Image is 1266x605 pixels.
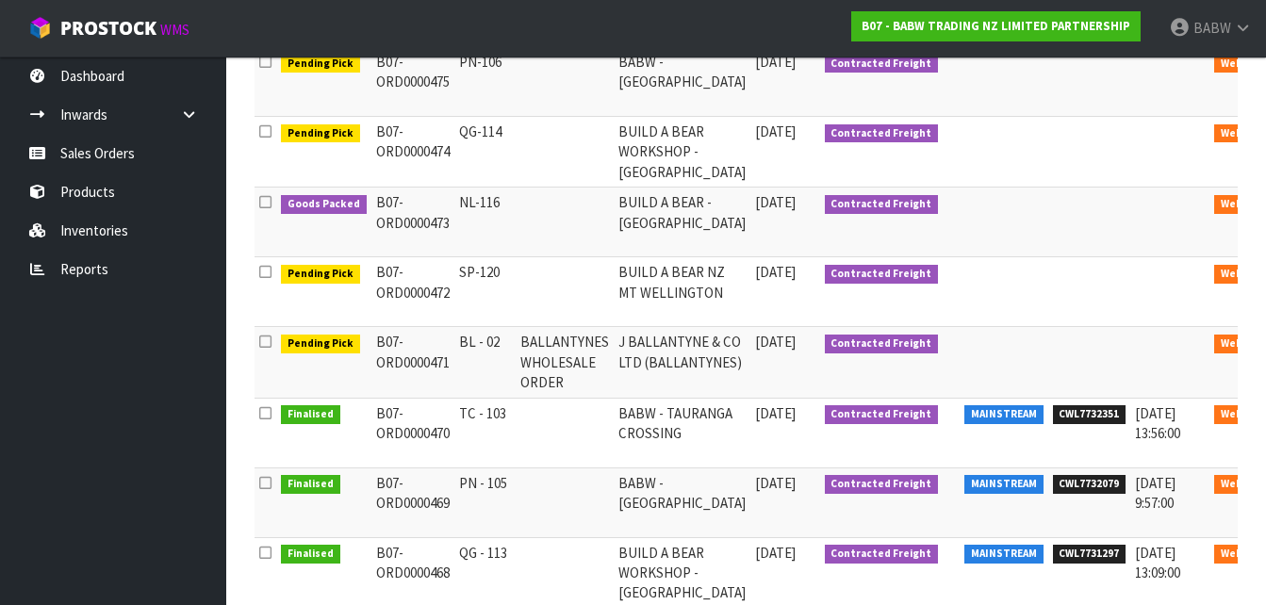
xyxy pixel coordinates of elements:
[614,327,750,398] td: J BALLANTYNE & CO LTD (BALLANTYNES)
[825,545,939,564] span: Contracted Freight
[825,195,939,214] span: Contracted Freight
[371,467,454,537] td: B07-ORD0000469
[160,21,189,39] small: WMS
[281,335,360,353] span: Pending Pick
[755,53,796,71] span: [DATE]
[371,327,454,398] td: B07-ORD0000471
[825,265,939,284] span: Contracted Freight
[614,257,750,327] td: BUILD A BEAR NZ MT WELLINGTON
[371,398,454,467] td: B07-ORD0000470
[454,117,516,188] td: QG-114
[614,188,750,257] td: BUILD A BEAR - [GEOGRAPHIC_DATA]
[755,404,796,422] span: [DATE]
[755,263,796,281] span: [DATE]
[454,398,516,467] td: TC - 103
[825,405,939,424] span: Contracted Freight
[281,55,360,74] span: Pending Pick
[862,18,1130,34] strong: B07 - BABW TRADING NZ LIMITED PARTNERSHIP
[825,475,939,494] span: Contracted Freight
[614,398,750,467] td: BABW - TAURANGA CROSSING
[825,335,939,353] span: Contracted Freight
[1135,474,1176,512] span: [DATE] 9:57:00
[755,193,796,211] span: [DATE]
[755,123,796,140] span: [DATE]
[825,124,939,143] span: Contracted Freight
[614,47,750,117] td: BABW - [GEOGRAPHIC_DATA]
[614,117,750,188] td: BUILD A BEAR WORKSHOP - [GEOGRAPHIC_DATA]
[614,467,750,537] td: BABW - [GEOGRAPHIC_DATA]
[454,47,516,117] td: PN-106
[281,124,360,143] span: Pending Pick
[1053,475,1126,494] span: CWL7732079
[755,544,796,562] span: [DATE]
[281,265,360,284] span: Pending Pick
[371,188,454,257] td: B07-ORD0000473
[1053,545,1126,564] span: CWL7731297
[454,467,516,537] td: PN - 105
[964,405,1044,424] span: MAINSTREAM
[454,327,516,398] td: BL - 02
[516,327,614,398] td: BALLANTYNES WHOLESALE ORDER
[1053,405,1126,424] span: CWL7732351
[1135,544,1180,581] span: [DATE] 13:09:00
[1135,404,1180,442] span: [DATE] 13:56:00
[964,475,1044,494] span: MAINSTREAM
[755,474,796,492] span: [DATE]
[964,545,1044,564] span: MAINSTREAM
[60,16,156,41] span: ProStock
[825,55,939,74] span: Contracted Freight
[281,195,367,214] span: Goods Packed
[755,333,796,351] span: [DATE]
[371,117,454,188] td: B07-ORD0000474
[454,188,516,257] td: NL-116
[371,257,454,327] td: B07-ORD0000472
[1193,19,1231,37] span: BABW
[281,545,340,564] span: Finalised
[454,257,516,327] td: SP-120
[28,16,52,40] img: cube-alt.png
[281,405,340,424] span: Finalised
[371,47,454,117] td: B07-ORD0000475
[281,475,340,494] span: Finalised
